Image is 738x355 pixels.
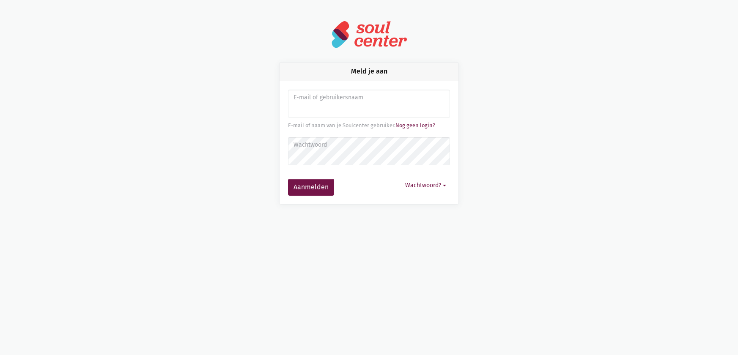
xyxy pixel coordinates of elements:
[288,179,334,196] button: Aanmelden
[401,179,450,192] button: Wachtwoord?
[294,93,444,102] label: E-mail of gebruikersnaam
[395,122,435,128] a: Nog geen login?
[280,63,458,81] div: Meld je aan
[288,121,450,130] div: E-mail of naam van je Soulcenter gebruiker.
[288,90,450,196] form: Aanmelden
[294,140,444,150] label: Wachtwoord
[331,20,407,49] img: logo-soulcenter-full.svg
